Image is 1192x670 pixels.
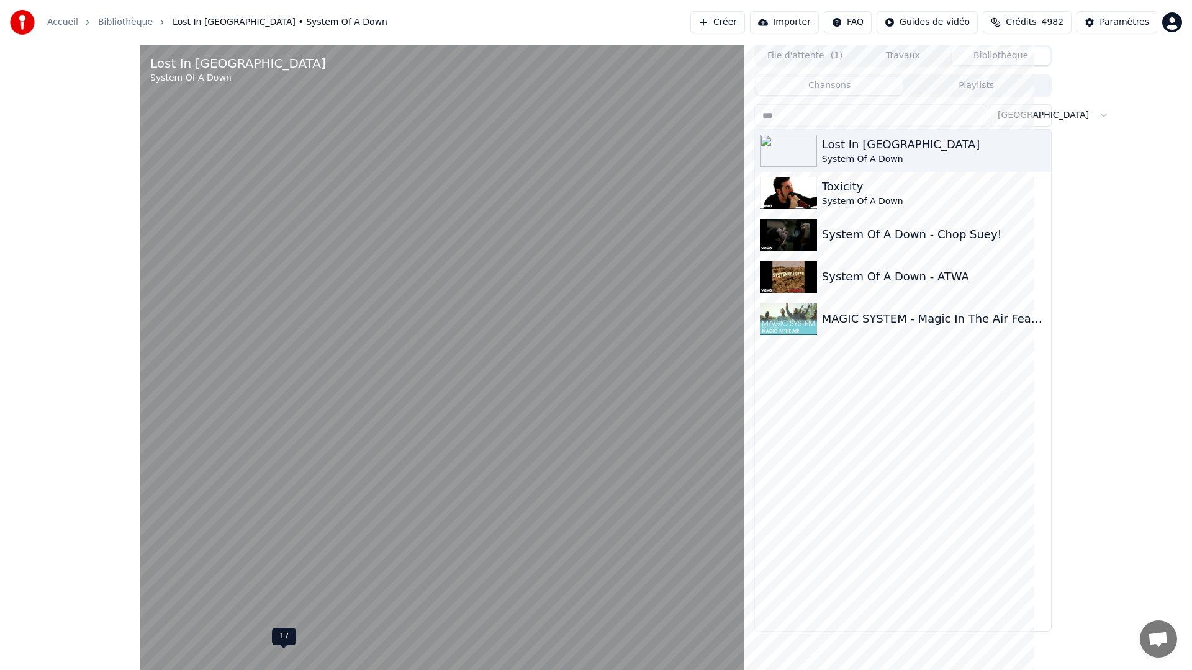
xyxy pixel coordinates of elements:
[1077,11,1157,33] button: Paramètres
[1042,16,1064,29] span: 4982
[822,310,1046,328] div: MAGIC SYSTEM - Magic In The Air Feat. [GEOGRAPHIC_DATA]
[831,50,843,62] span: ( 1 )
[877,11,978,33] button: Guides de vidéo
[756,77,903,95] button: Chansons
[47,16,78,29] a: Accueil
[903,77,1050,95] button: Playlists
[952,47,1050,65] button: Bibliothèque
[822,136,1046,153] div: Lost In [GEOGRAPHIC_DATA]
[822,195,1046,208] div: System Of A Down
[822,178,1046,195] div: Toxicity
[150,72,326,84] div: System Of A Down
[10,10,35,35] img: youka
[824,11,872,33] button: FAQ
[750,11,819,33] button: Importer
[998,109,1089,122] span: [GEOGRAPHIC_DATA]
[822,153,1046,166] div: System Of A Down
[854,47,952,65] button: Travaux
[756,47,854,65] button: File d'attente
[1099,16,1149,29] div: Paramètres
[173,16,387,29] span: Lost In [GEOGRAPHIC_DATA] • System Of A Down
[98,16,153,29] a: Bibliothèque
[47,16,387,29] nav: breadcrumb
[983,11,1072,33] button: Crédits4982
[690,11,745,33] button: Créer
[272,628,296,645] div: 17
[1006,16,1036,29] span: Crédits
[1140,620,1177,658] div: Ouvrir le chat
[822,226,1046,243] div: System Of A Down - Chop Suey!
[822,268,1046,285] div: System Of A Down - ATWA
[150,55,326,72] div: Lost In [GEOGRAPHIC_DATA]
